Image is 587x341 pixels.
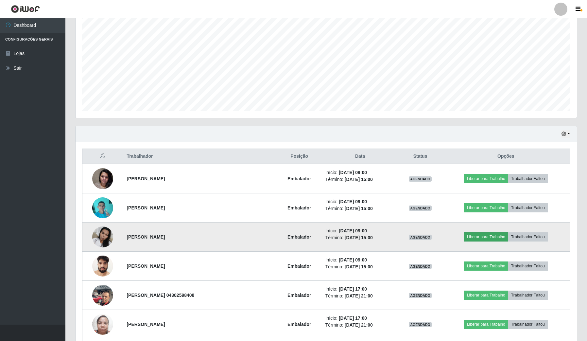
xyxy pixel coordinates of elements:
img: CoreUI Logo [11,5,40,13]
li: Início: [325,315,395,322]
time: [DATE] 09:00 [339,199,367,204]
button: Liberar para Trabalho [464,174,508,183]
span: AGENDADO [409,322,432,327]
button: Trabalhador Faltou [508,174,548,183]
button: Trabalhador Faltou [508,203,548,212]
strong: Embalador [287,176,311,181]
strong: [PERSON_NAME] [127,176,165,181]
img: 1730308333367.jpeg [92,223,113,251]
li: Início: [325,169,395,176]
th: Trabalhador [123,149,277,164]
img: 1753109015697.jpeg [92,252,113,280]
time: [DATE] 17:00 [339,286,367,292]
span: AGENDADO [409,206,432,211]
strong: Embalador [287,293,311,298]
strong: [PERSON_NAME] [127,322,165,327]
span: AGENDADO [409,176,432,182]
img: 1678404349838.jpeg [92,310,113,338]
button: Liberar para Trabalho [464,203,508,212]
strong: [PERSON_NAME] [127,234,165,240]
time: [DATE] 21:00 [345,293,373,298]
li: Término: [325,293,395,299]
th: Posição [277,149,321,164]
strong: Embalador [287,234,311,240]
li: Término: [325,176,395,183]
strong: Embalador [287,322,311,327]
button: Liberar para Trabalho [464,232,508,242]
time: [DATE] 09:00 [339,170,367,175]
time: [DATE] 15:00 [345,235,373,240]
li: Término: [325,322,395,329]
time: [DATE] 15:00 [345,264,373,269]
span: AGENDADO [409,293,432,298]
li: Início: [325,198,395,205]
button: Trabalhador Faltou [508,261,548,271]
time: [DATE] 15:00 [345,177,373,182]
button: Liberar para Trabalho [464,261,508,271]
button: Liberar para Trabalho [464,291,508,300]
strong: Embalador [287,263,311,269]
span: AGENDADO [409,235,432,240]
time: [DATE] 09:00 [339,228,367,233]
time: [DATE] 17:00 [339,315,367,321]
img: 1699884729750.jpeg [92,194,113,222]
img: 1710346365517.jpeg [92,281,113,309]
strong: [PERSON_NAME] 04302598408 [127,293,194,298]
li: Término: [325,234,395,241]
li: Início: [325,227,395,234]
button: Trabalhador Faltou [508,232,548,242]
time: [DATE] 21:00 [345,322,373,328]
button: Trabalhador Faltou [508,291,548,300]
span: AGENDADO [409,264,432,269]
img: 1682608462576.jpeg [92,165,113,192]
li: Término: [325,263,395,270]
strong: [PERSON_NAME] [127,205,165,210]
button: Trabalhador Faltou [508,320,548,329]
strong: Embalador [287,205,311,210]
strong: [PERSON_NAME] [127,263,165,269]
time: [DATE] 09:00 [339,257,367,262]
th: Opções [442,149,570,164]
th: Data [321,149,399,164]
li: Início: [325,286,395,293]
th: Status [399,149,442,164]
li: Término: [325,205,395,212]
button: Liberar para Trabalho [464,320,508,329]
li: Início: [325,257,395,263]
time: [DATE] 15:00 [345,206,373,211]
